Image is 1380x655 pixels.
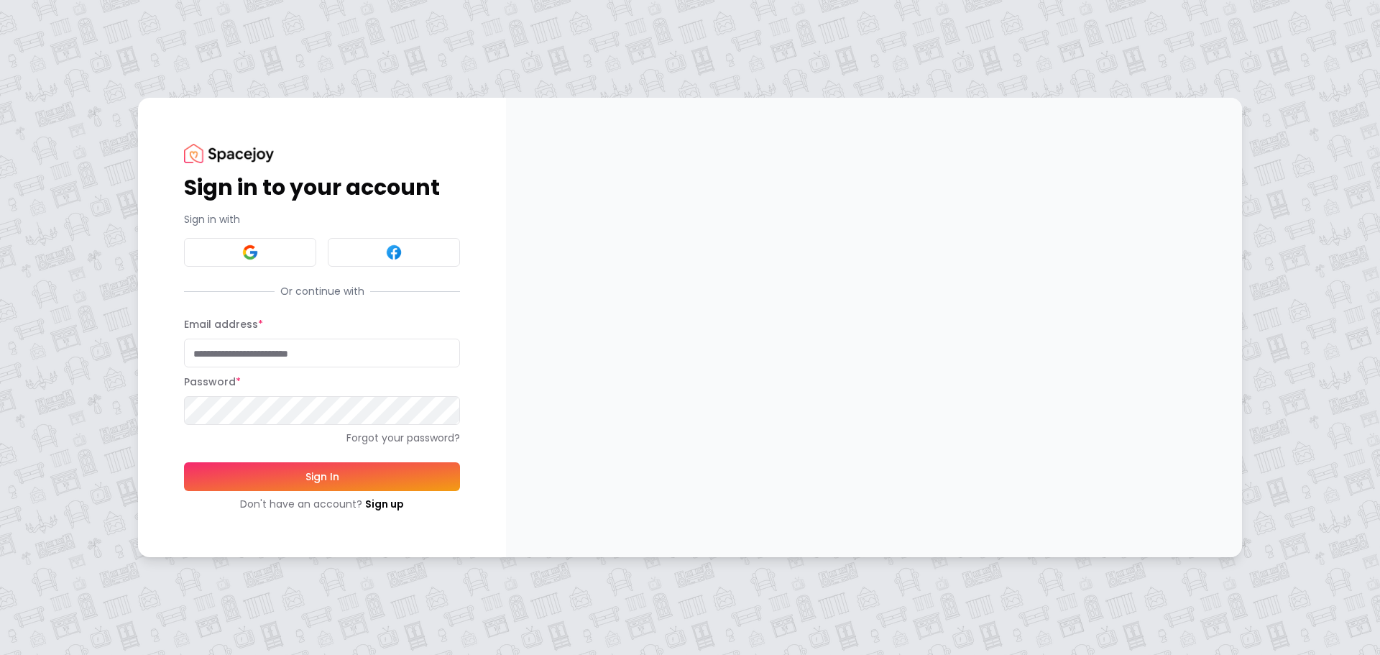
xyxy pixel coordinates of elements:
[365,497,404,511] a: Sign up
[184,375,241,389] label: Password
[184,175,460,201] h1: Sign in to your account
[275,284,370,298] span: Or continue with
[184,317,263,331] label: Email address
[241,244,259,261] img: Google signin
[184,497,460,511] div: Don't have an account?
[385,244,402,261] img: Facebook signin
[184,462,460,491] button: Sign In
[506,98,1242,557] img: banner
[184,144,274,163] img: Spacejoy Logo
[184,431,460,445] a: Forgot your password?
[184,212,460,226] p: Sign in with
